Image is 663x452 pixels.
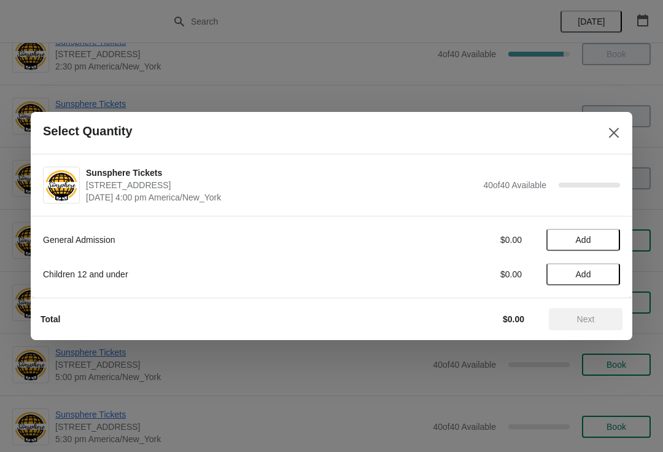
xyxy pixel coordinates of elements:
h2: Select Quantity [43,124,133,138]
span: Add [576,269,591,279]
div: $0.00 [408,268,522,280]
strong: Total [41,314,60,324]
button: Close [603,122,625,144]
span: Sunsphere Tickets [86,167,477,179]
div: $0.00 [408,234,522,246]
strong: $0.00 [503,314,524,324]
div: General Admission [43,234,384,246]
span: [STREET_ADDRESS] [86,179,477,191]
span: [DATE] 4:00 pm America/New_York [86,191,477,204]
div: Children 12 and under [43,268,384,280]
button: Add [546,229,620,251]
button: Add [546,263,620,285]
span: 40 of 40 Available [483,180,546,190]
span: Add [576,235,591,245]
img: Sunsphere Tickets | 810 Clinch Avenue, Knoxville, TN, USA | September 5 | 4:00 pm America/New_York [44,169,79,202]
